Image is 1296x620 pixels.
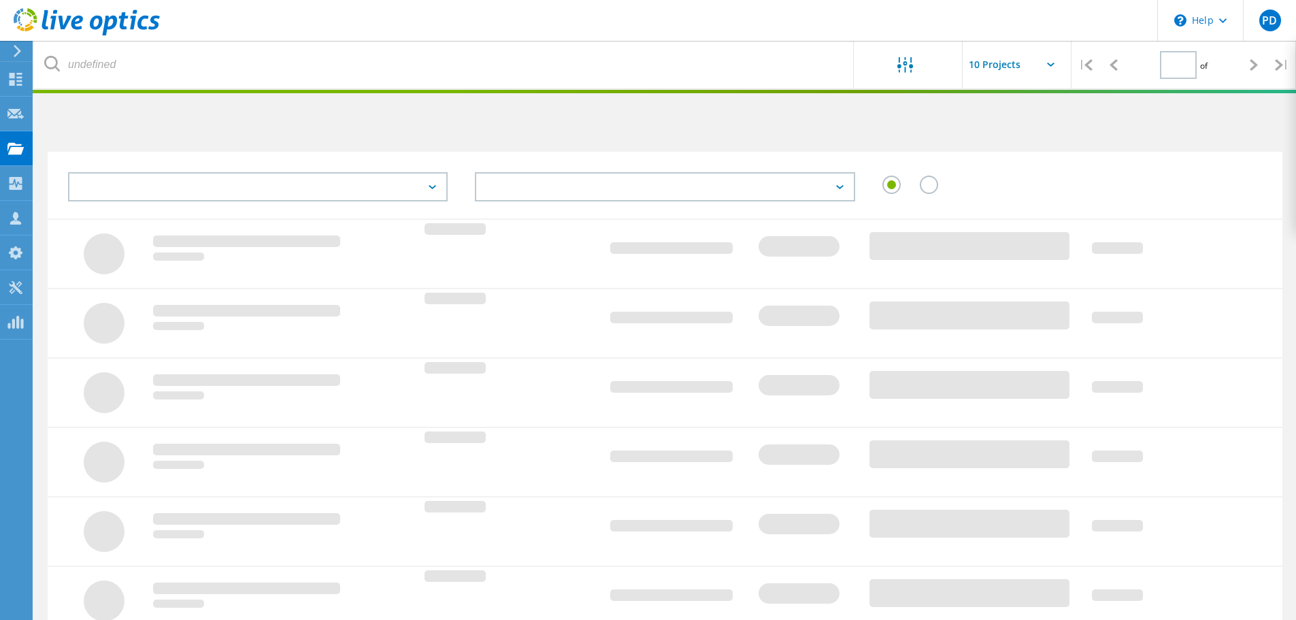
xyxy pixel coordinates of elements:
[1268,41,1296,89] div: |
[1071,41,1099,89] div: |
[1200,60,1208,71] span: of
[1262,15,1277,26] span: PD
[34,41,854,88] input: undefined
[1174,14,1186,27] svg: \n
[14,29,160,38] a: Live Optics Dashboard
